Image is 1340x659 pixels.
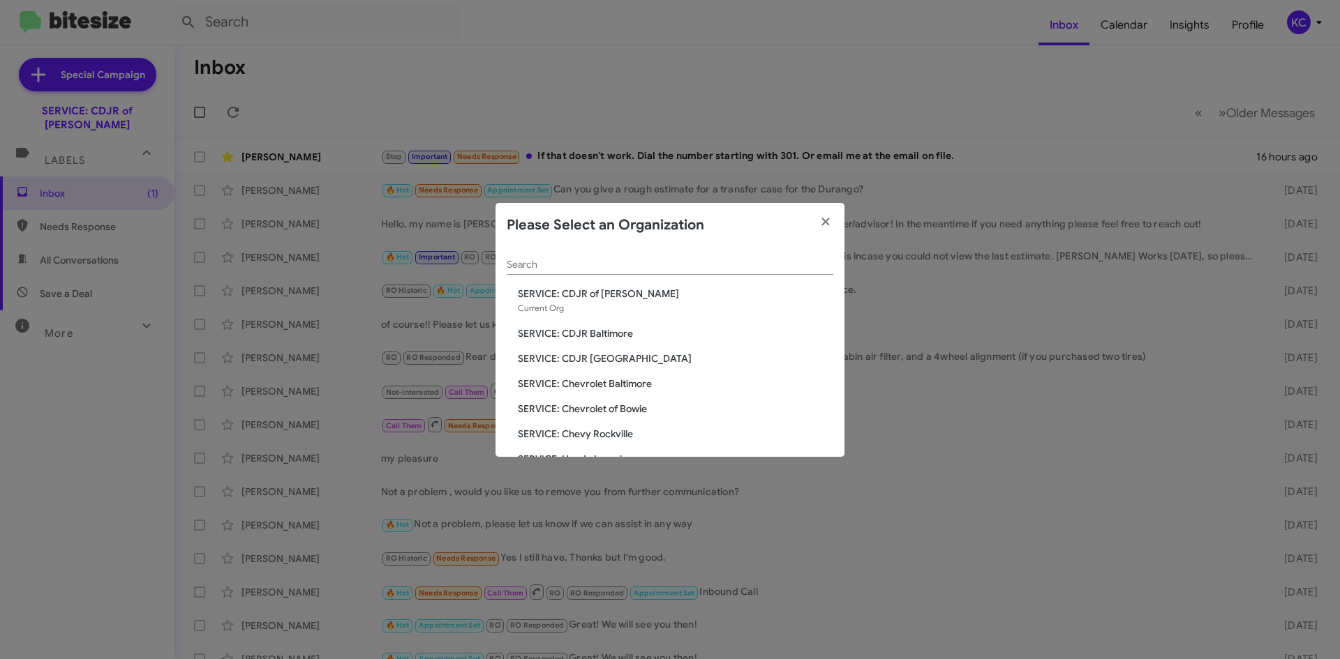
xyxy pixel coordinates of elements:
[518,326,833,340] span: SERVICE: CDJR Baltimore
[518,377,833,391] span: SERVICE: Chevrolet Baltimore
[518,303,564,313] span: Current Org
[518,402,833,416] span: SERVICE: Chevrolet of Bowie
[518,427,833,441] span: SERVICE: Chevy Rockville
[507,214,704,236] h2: Please Select an Organization
[518,287,833,301] span: SERVICE: CDJR of [PERSON_NAME]
[518,452,833,466] span: SERVICE: Honda Laurel
[518,351,833,365] span: SERVICE: CDJR [GEOGRAPHIC_DATA]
